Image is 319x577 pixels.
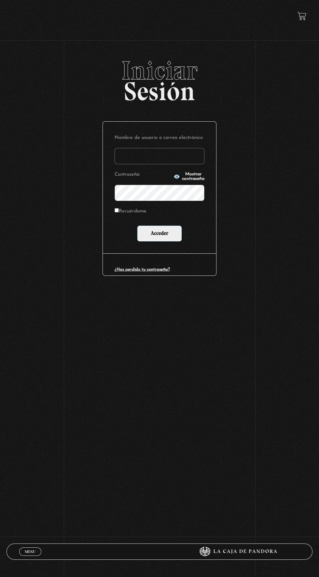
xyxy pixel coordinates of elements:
label: Nombre de usuario o correo electrónico [115,133,204,143]
span: Mostrar contraseña [182,172,204,181]
label: Contraseña [115,170,172,180]
span: Iniciar [7,58,313,84]
input: Recuérdame [115,208,119,212]
label: Recuérdame [115,207,146,216]
button: Mostrar contraseña [173,172,204,181]
input: Acceder [137,225,182,242]
h2: Sesión [7,58,313,99]
a: View your shopping cart [298,11,306,20]
a: ¿Has perdido tu contraseña? [115,267,170,272]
